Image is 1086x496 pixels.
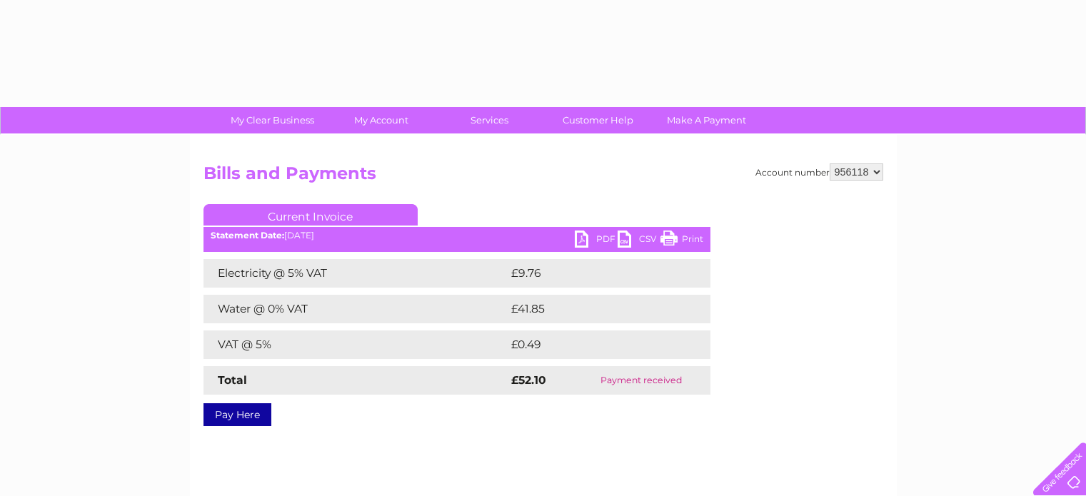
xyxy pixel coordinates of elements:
a: My Account [322,107,440,133]
div: Account number [755,163,883,181]
a: Services [431,107,548,133]
td: £41.85 [508,295,680,323]
b: Statement Date: [211,230,284,241]
td: Water @ 0% VAT [203,295,508,323]
h2: Bills and Payments [203,163,883,191]
a: Print [660,231,703,251]
strong: £52.10 [511,373,546,387]
td: VAT @ 5% [203,330,508,359]
a: CSV [618,231,660,251]
a: Make A Payment [648,107,765,133]
a: PDF [575,231,618,251]
td: £0.49 [508,330,678,359]
td: £9.76 [508,259,678,288]
a: Customer Help [539,107,657,133]
td: Payment received [573,366,710,395]
strong: Total [218,373,247,387]
td: Electricity @ 5% VAT [203,259,508,288]
a: Pay Here [203,403,271,426]
a: My Clear Business [213,107,331,133]
div: [DATE] [203,231,710,241]
a: Current Invoice [203,204,418,226]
